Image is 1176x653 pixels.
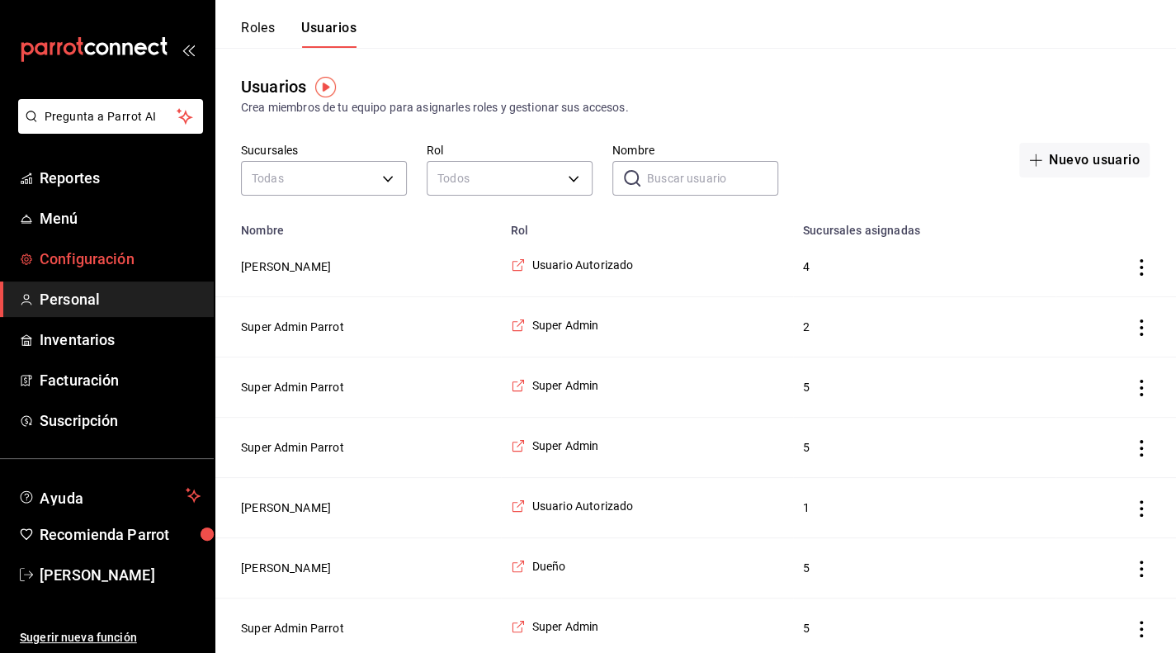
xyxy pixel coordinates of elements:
[501,214,793,237] th: Rol
[427,144,593,156] label: Rol
[1133,259,1150,276] button: actions
[511,498,634,514] a: Usuario Autorizado
[40,207,201,229] span: Menú
[40,523,201,546] span: Recomienda Parrot
[45,108,177,125] span: Pregunta a Parrot AI
[20,629,201,646] span: Sugerir nueva función
[1019,143,1150,177] button: Nuevo usuario
[40,248,201,270] span: Configuración
[1133,621,1150,637] button: actions
[241,319,344,335] button: Super Admin Parrot
[241,258,331,275] button: [PERSON_NAME]
[215,214,501,237] th: Nombre
[532,438,599,454] span: Super Admin
[1133,319,1150,336] button: actions
[241,20,275,48] button: Roles
[532,257,634,273] span: Usuario Autorizado
[532,558,566,575] span: Dueño
[40,564,201,586] span: [PERSON_NAME]
[803,620,1036,636] span: 5
[532,618,599,635] span: Super Admin
[803,379,1036,395] span: 5
[532,377,599,394] span: Super Admin
[427,161,593,196] div: Todos
[40,288,201,310] span: Personal
[40,409,201,432] span: Suscripción
[40,167,201,189] span: Reportes
[241,620,344,636] button: Super Admin Parrot
[532,317,599,334] span: Super Admin
[241,499,331,516] button: [PERSON_NAME]
[1133,380,1150,396] button: actions
[803,560,1036,576] span: 5
[301,20,357,48] button: Usuarios
[803,439,1036,456] span: 5
[1133,500,1150,517] button: actions
[241,20,357,48] div: navigation tabs
[803,499,1036,516] span: 1
[1133,561,1150,577] button: actions
[511,317,599,334] a: Super Admin
[612,144,778,156] label: Nombre
[511,438,599,454] a: Super Admin
[12,120,203,137] a: Pregunta a Parrot AI
[532,498,634,514] span: Usuario Autorizado
[241,144,407,156] label: Sucursales
[241,74,306,99] div: Usuarios
[241,379,344,395] button: Super Admin Parrot
[803,319,1036,335] span: 2
[1133,440,1150,457] button: actions
[241,560,331,576] button: [PERSON_NAME]
[511,558,566,575] a: Dueño
[803,258,1036,275] span: 4
[40,369,201,391] span: Facturación
[793,214,1056,237] th: Sucursales asignadas
[241,439,344,456] button: Super Admin Parrot
[511,377,599,394] a: Super Admin
[40,485,179,505] span: Ayuda
[241,161,407,196] div: Todas
[241,99,1150,116] div: Crea miembros de tu equipo para asignarles roles y gestionar sus accesos.
[315,77,336,97] img: Tooltip marker
[182,43,195,56] button: open_drawer_menu
[647,162,778,195] input: Buscar usuario
[18,99,203,134] button: Pregunta a Parrot AI
[511,257,634,273] a: Usuario Autorizado
[40,329,201,351] span: Inventarios
[511,618,599,635] a: Super Admin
